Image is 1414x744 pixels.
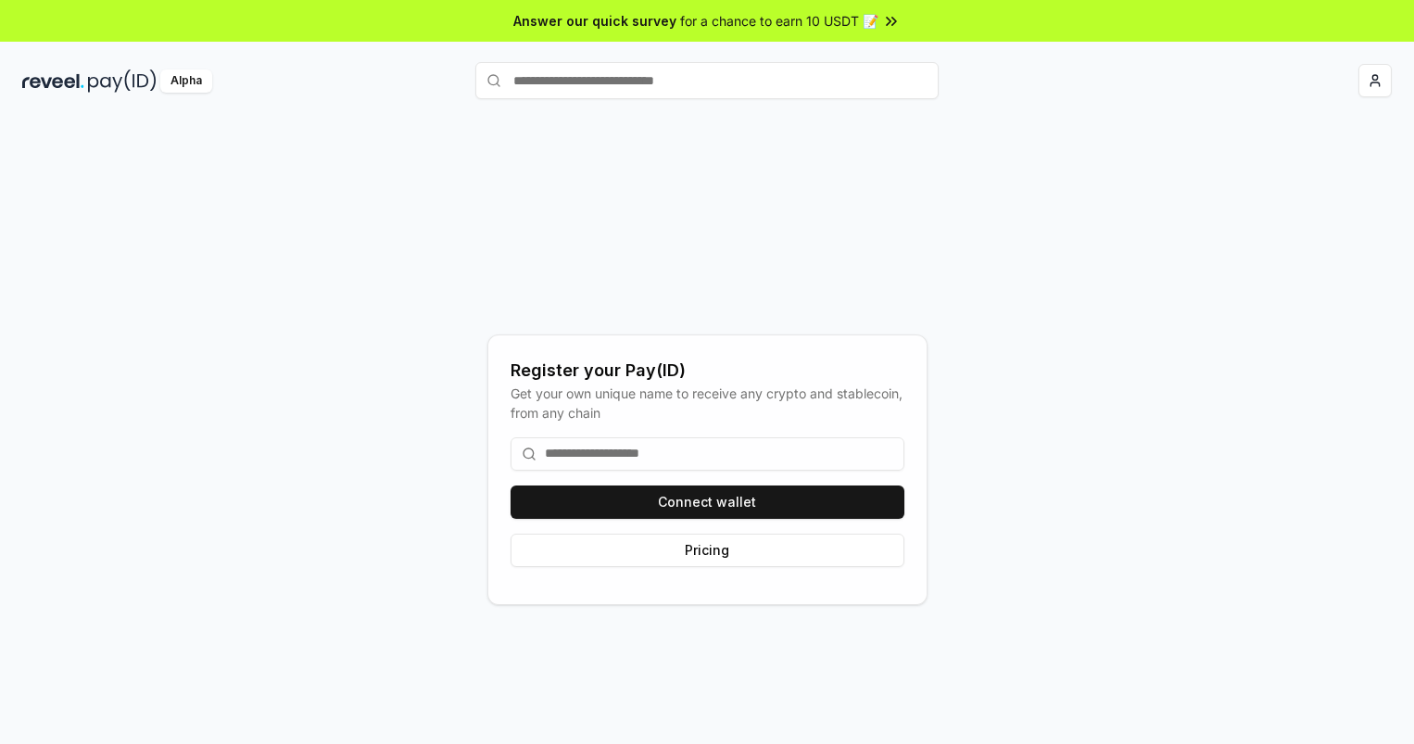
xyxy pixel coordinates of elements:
span: for a chance to earn 10 USDT 📝 [680,11,878,31]
img: pay_id [88,69,157,93]
div: Alpha [160,69,212,93]
div: Register your Pay(ID) [511,358,904,384]
button: Connect wallet [511,485,904,519]
button: Pricing [511,534,904,567]
img: reveel_dark [22,69,84,93]
span: Answer our quick survey [513,11,676,31]
div: Get your own unique name to receive any crypto and stablecoin, from any chain [511,384,904,422]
